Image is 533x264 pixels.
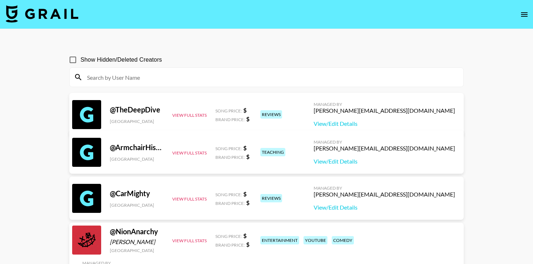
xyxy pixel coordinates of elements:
button: View Full Stats [172,238,207,243]
span: Brand Price: [215,242,245,248]
img: Grail Talent [6,5,78,22]
div: reviews [260,194,282,202]
div: Managed By [314,102,455,107]
div: @ NionAnarchy [110,227,164,236]
div: comedy [332,236,354,244]
span: Brand Price: [215,117,245,122]
div: [GEOGRAPHIC_DATA] [110,156,164,162]
button: View Full Stats [172,196,207,202]
div: [PERSON_NAME] [110,238,164,246]
a: View/Edit Details [314,158,455,165]
span: Song Price: [215,108,242,114]
div: reviews [260,110,282,119]
span: Song Price: [215,146,242,151]
strong: $ [246,241,249,248]
div: Managed By [314,185,455,191]
div: @ TheDeepDive [110,105,164,114]
a: View/Edit Details [314,204,455,211]
div: Managed By [314,139,455,145]
strong: $ [246,199,249,206]
div: [GEOGRAPHIC_DATA] [110,248,164,253]
input: Search by User Name [83,71,459,83]
span: Song Price: [215,234,242,239]
div: [PERSON_NAME][EMAIL_ADDRESS][DOMAIN_NAME] [314,107,455,114]
div: teaching [260,148,285,156]
div: entertainment [260,236,299,244]
button: View Full Stats [172,112,207,118]
div: [PERSON_NAME][EMAIL_ADDRESS][DOMAIN_NAME] [314,191,455,198]
span: Show Hidden/Deleted Creators [80,55,162,64]
button: View Full Stats [172,150,207,156]
div: @ CarMighty [110,189,164,198]
strong: $ [243,190,247,197]
strong: $ [246,115,249,122]
span: Song Price: [215,192,242,197]
strong: $ [243,144,247,151]
div: [GEOGRAPHIC_DATA] [110,119,164,124]
strong: $ [243,232,247,239]
div: [PERSON_NAME][EMAIL_ADDRESS][DOMAIN_NAME] [314,145,455,152]
div: @ ArmchairHistorian [110,143,164,152]
span: Brand Price: [215,154,245,160]
strong: $ [243,107,247,114]
div: youtube [303,236,327,244]
strong: $ [246,153,249,160]
button: open drawer [517,7,532,22]
span: Brand Price: [215,201,245,206]
div: [GEOGRAPHIC_DATA] [110,202,164,208]
a: View/Edit Details [314,120,455,127]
